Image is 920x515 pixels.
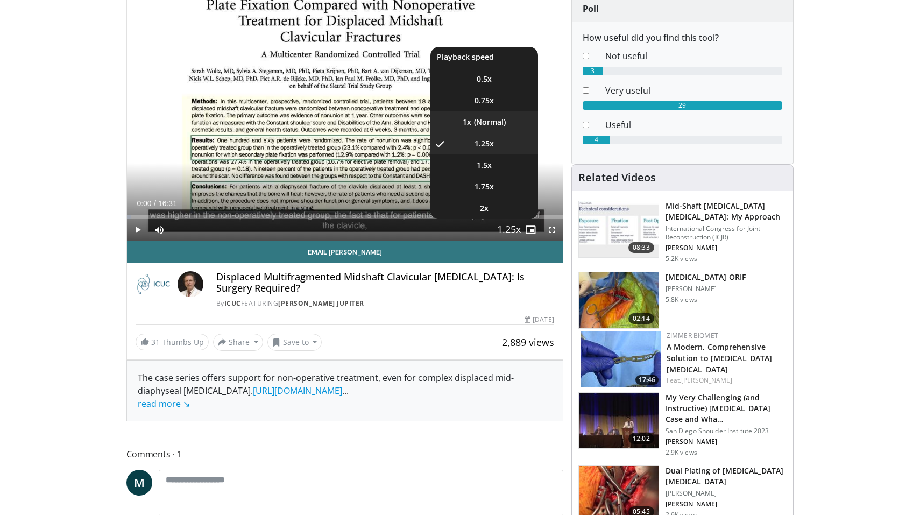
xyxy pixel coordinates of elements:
img: Avatar [178,271,203,297]
a: read more ↘ [138,398,190,410]
a: ICUC [224,299,241,308]
img: 062f5d94-bbec-44ad-8d36-91e69afdd407.150x105_q85_crop-smart_upscale.jpg [579,201,659,257]
span: 1x [463,117,471,128]
span: 1.75x [475,181,494,192]
span: / [154,199,156,208]
span: 02:14 [628,313,654,324]
span: 16:31 [158,199,177,208]
p: [PERSON_NAME] [666,500,787,509]
span: 12:02 [628,433,654,444]
a: A Modern, Comprehensive Solution to [MEDICAL_DATA] [MEDICAL_DATA] [667,342,773,375]
h3: Dual Plating of [MEDICAL_DATA] [MEDICAL_DATA] [666,465,787,487]
div: [DATE] [525,315,554,324]
span: 17:46 [635,375,659,385]
p: 5.2K views [666,255,697,263]
span: Comments 1 [126,447,563,461]
h4: Related Videos [578,171,656,184]
p: [PERSON_NAME] [666,244,787,252]
span: 31 [151,337,160,347]
a: 02:14 [MEDICAL_DATA] ORIF [PERSON_NAME] 5.8K views [578,272,787,329]
span: 2x [480,203,489,214]
a: M [126,470,152,496]
h3: [MEDICAL_DATA] ORIF [666,272,746,283]
a: 31 Thumbs Up [136,334,209,350]
div: Feat. [667,376,784,385]
button: Enable picture-in-picture mode [520,219,541,241]
span: 0:00 [137,199,151,208]
h6: How useful did you find this tool? [583,33,782,43]
p: International Congress for Joint Reconstruction (ICJR) [666,224,787,242]
button: Fullscreen [541,219,563,241]
a: Email [PERSON_NAME] [127,241,563,263]
span: ... [138,385,349,410]
span: 1.25x [475,138,494,149]
dd: Useful [597,118,790,131]
span: 08:33 [628,242,654,253]
button: Mute [148,219,170,241]
button: Playback Rate [498,219,520,241]
a: Zimmer Biomet [667,331,718,340]
a: 12:02 My Very Challenging (and Instructive) [MEDICAL_DATA] Case and Wha… San Diego Shoulder Insti... [578,392,787,457]
div: 29 [583,101,782,110]
p: [PERSON_NAME] [666,489,787,498]
h4: Displaced Multifragmented Midshaft Clavicular [MEDICAL_DATA]: Is Surgery Required? [216,271,554,294]
a: 17:46 [581,331,661,387]
p: [PERSON_NAME] [666,438,787,446]
img: dfb9148e-861d-4ca1-80d0-823fa5644adf.150x105_q85_crop-smart_upscale.jpg [581,331,661,387]
div: The case series offers support for non-operative treatment, even for complex displaced mid-diaphy... [138,371,552,410]
img: 4dac7433-271a-47a6-a673-a7d23dc4c27e.150x105_q85_crop-smart_upscale.jpg [579,272,659,328]
span: 0.5x [477,74,492,84]
div: Progress Bar [127,215,563,219]
a: [PERSON_NAME] Jupiter [278,299,364,308]
p: [PERSON_NAME] [666,285,746,293]
p: 5.8K views [666,295,697,304]
img: f716293d-e9c8-4739-b8f8-82bdb80d3204.150x105_q85_crop-smart_upscale.jpg [579,393,659,449]
div: By FEATURING [216,299,554,308]
dd: Very useful [597,84,790,97]
dd: Not useful [597,50,790,62]
h3: My Very Challenging (and Instructive) [MEDICAL_DATA] Case and Wha… [666,392,787,425]
p: San Diego Shoulder Institute 2023 [666,427,787,435]
h3: Mid-Shaft [MEDICAL_DATA] [MEDICAL_DATA]: My Approach [666,201,787,222]
button: Play [127,219,148,241]
img: ICUC [136,271,173,297]
span: 0.75x [475,95,494,106]
div: 3 [583,67,603,75]
button: Save to [267,334,322,351]
div: 4 [583,136,610,144]
strong: Poll [583,3,599,15]
a: [PERSON_NAME] [681,376,732,385]
a: [URL][DOMAIN_NAME] [253,385,342,397]
a: 08:33 Mid-Shaft [MEDICAL_DATA] [MEDICAL_DATA]: My Approach International Congress for Joint Recon... [578,201,787,263]
span: 1.5x [477,160,492,171]
button: Share [213,334,263,351]
span: 2,889 views [502,336,554,349]
p: 2.9K views [666,448,697,457]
